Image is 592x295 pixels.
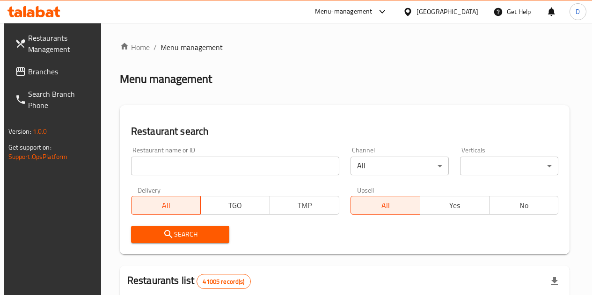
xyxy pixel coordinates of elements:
a: Restaurants Management [7,27,102,60]
button: No [489,196,559,215]
h2: Restaurant search [131,124,559,138]
a: Home [120,42,150,53]
span: Get support on: [8,141,51,153]
span: Branches [28,66,95,77]
a: Branches [7,60,102,83]
button: Yes [420,196,490,215]
span: Search Branch Phone [28,88,95,111]
button: TGO [200,196,270,215]
span: Search [139,229,222,240]
span: Restaurants Management [28,32,95,55]
div: All [351,157,449,175]
button: All [131,196,201,215]
span: 41005 record(s) [197,277,250,286]
div: Total records count [197,274,250,289]
h2: Menu management [120,72,212,86]
nav: breadcrumb [120,42,570,53]
label: Upsell [357,187,374,193]
a: Support.OpsPlatform [8,151,68,163]
span: Menu management [161,42,223,53]
span: Version: [8,125,31,137]
span: No [493,199,555,212]
span: 1.0.0 [33,125,47,137]
div: Export file [543,270,566,293]
a: Search Branch Phone [7,83,102,116]
h2: Restaurants list [127,273,251,289]
label: Delivery [138,187,161,193]
button: All [351,196,420,215]
span: Yes [424,199,486,212]
input: Search for restaurant name or ID.. [131,157,339,175]
span: All [135,199,197,212]
li: / [153,42,157,53]
span: All [355,199,417,212]
div: Menu-management [315,6,373,17]
span: TMP [274,199,336,212]
span: TGO [205,199,266,212]
button: TMP [270,196,339,215]
div: ​ [460,157,558,175]
div: [GEOGRAPHIC_DATA] [417,7,478,17]
button: Search [131,226,229,243]
span: D [576,7,580,17]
